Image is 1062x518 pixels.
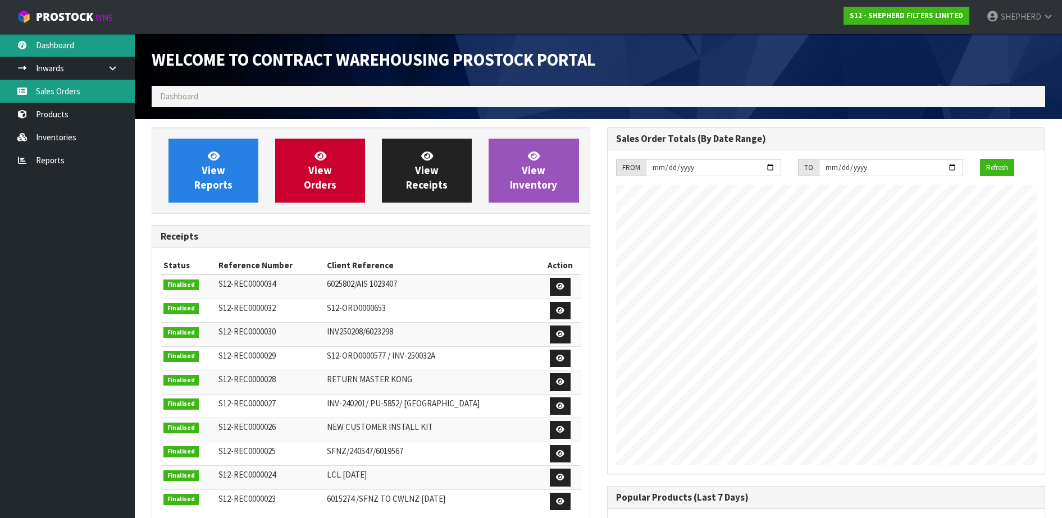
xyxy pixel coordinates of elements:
span: Finalised [163,375,199,386]
a: ViewInventory [489,139,578,203]
span: 6025802/AIS 1023407 [327,278,397,289]
span: Finalised [163,446,199,457]
strong: S12 - SHEPHERD FILTERS LIMITED [850,11,963,20]
h3: Receipts [161,231,581,242]
span: SFNZ/240547/6019567 [327,446,403,456]
span: ProStock [36,10,93,24]
a: ViewReceipts [382,139,472,203]
h3: Popular Products (Last 7 Days) [616,492,1037,503]
div: FROM [616,159,646,177]
span: Finalised [163,423,199,434]
img: cube-alt.png [17,10,31,24]
span: View Receipts [406,149,448,191]
th: Action [539,256,581,274]
span: S12-REC0000025 [218,446,276,456]
h3: Sales Order Totals (By Date Range) [616,134,1037,144]
span: Finalised [163,470,199,482]
span: Finalised [163,327,199,338]
span: Dashboard [160,91,198,102]
span: S12-REC0000028 [218,374,276,384]
span: SHEPHERD [1001,11,1041,22]
span: S12-REC0000024 [218,469,276,480]
span: S12-ORD0000653 [327,302,386,313]
span: View Orders [304,149,336,191]
span: S12-REC0000027 [218,398,276,409]
span: S12-REC0000034 [218,278,276,289]
span: INV250208/6023298 [327,326,393,337]
span: 6015274 /SFNZ TO CWLNZ [DATE] [327,493,445,504]
span: S12-REC0000026 [218,421,276,432]
span: View Inventory [510,149,557,191]
span: S12-ORD0000577 / INV-250032A [327,350,435,361]
small: WMS [95,12,113,23]
span: Finalised [163,279,199,291]
th: Reference Number [216,256,324,274]
span: S12-REC0000023 [218,493,276,504]
a: ViewOrders [275,139,365,203]
span: S12-REC0000032 [218,302,276,313]
button: Refresh [980,159,1014,177]
span: S12-REC0000030 [218,326,276,337]
span: S12-REC0000029 [218,350,276,361]
span: Finalised [163,398,199,410]
span: NEW CUSTOMER INSTALL KIT [327,421,433,432]
span: Finalised [163,303,199,314]
th: Status [161,256,216,274]
span: INV-240201/ PU-5852/ [GEOGRAPHIC_DATA] [327,398,480,409]
a: ViewReports [168,139,258,203]
span: Finalised [163,351,199,362]
span: View Reports [194,149,233,191]
span: RETURN MASTER KONG [327,374,412,384]
span: Finalised [163,494,199,505]
div: TO [798,159,819,177]
span: Welcome to Contract Warehousing ProStock Portal [152,49,596,70]
span: LCL [DATE] [327,469,367,480]
th: Client Reference [324,256,539,274]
